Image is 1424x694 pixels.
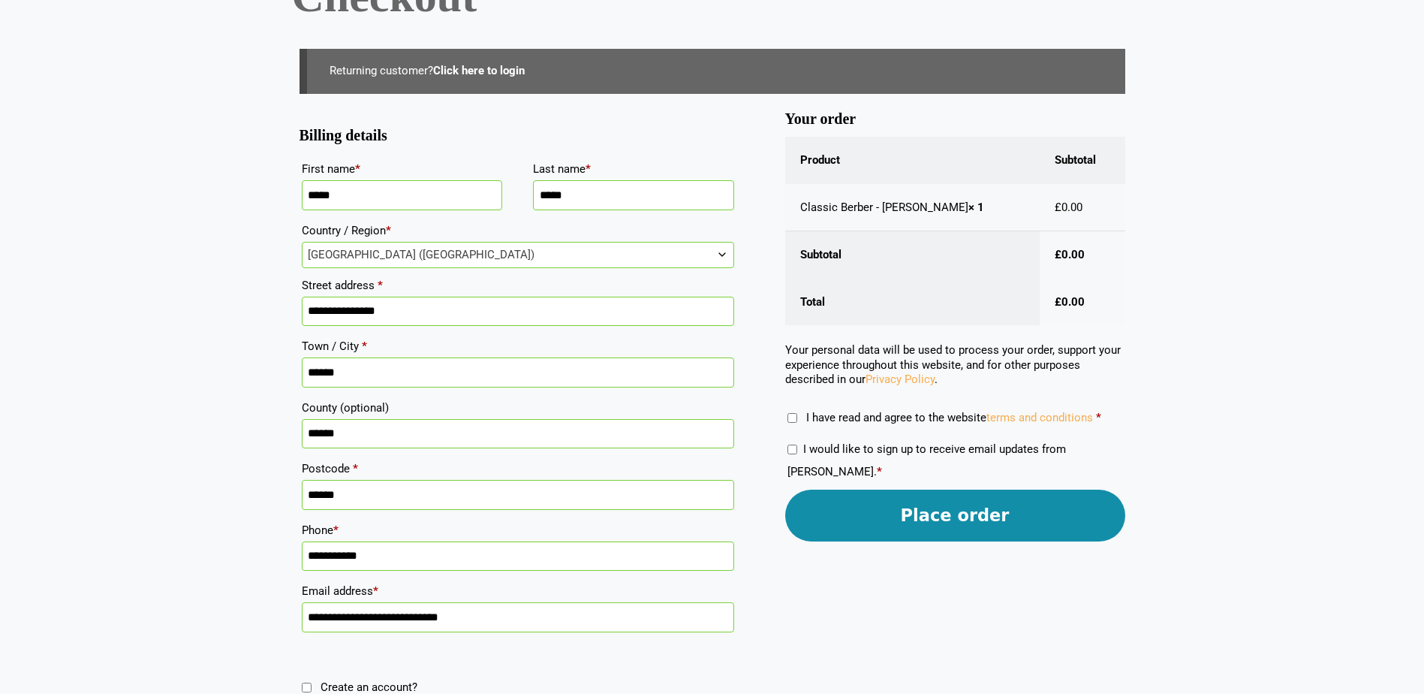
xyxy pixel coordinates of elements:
h3: Billing details [300,133,736,139]
label: Postcode [302,457,734,480]
label: County [302,397,734,419]
span: (optional) [340,401,389,415]
th: Product [785,137,1040,184]
td: Classic Berber - [PERSON_NAME] [785,184,1040,232]
input: Create an account? [302,683,312,692]
bdi: 0.00 [1055,248,1085,261]
strong: × 1 [968,201,984,214]
span: United Kingdom (UK) [303,243,733,267]
span: I have read and agree to the website [806,411,1093,424]
th: Subtotal [1040,137,1124,184]
label: Last name [533,158,734,180]
th: Subtotal [785,231,1040,279]
label: Street address [302,274,734,297]
bdi: 0.00 [1055,201,1082,214]
label: Phone [302,519,734,542]
input: I have read and agree to the websiteterms and conditions * [787,413,797,423]
span: £ [1055,248,1061,261]
p: Your personal data will be used to process your order, support your experience throughout this we... [785,343,1125,388]
th: Total [785,279,1040,326]
span: £ [1055,201,1061,214]
label: Country / Region [302,219,734,242]
div: Returning customer? [300,49,1125,94]
span: Country / Region [302,242,734,268]
a: terms and conditions [986,411,1093,424]
input: I would like to sign up to receive email updates from [PERSON_NAME]. [787,445,797,454]
span: Create an account? [321,680,417,694]
a: Privacy Policy [866,373,935,386]
bdi: 0.00 [1055,295,1085,309]
label: First name [302,158,503,180]
h3: Your order [785,116,1125,122]
button: Place order [785,490,1125,542]
label: I would like to sign up to receive email updates from [PERSON_NAME]. [787,442,1066,478]
label: Email address [302,580,734,602]
label: Town / City [302,335,734,358]
span: £ [1055,295,1061,309]
abbr: required [1096,411,1101,424]
a: Click here to login [433,64,525,77]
